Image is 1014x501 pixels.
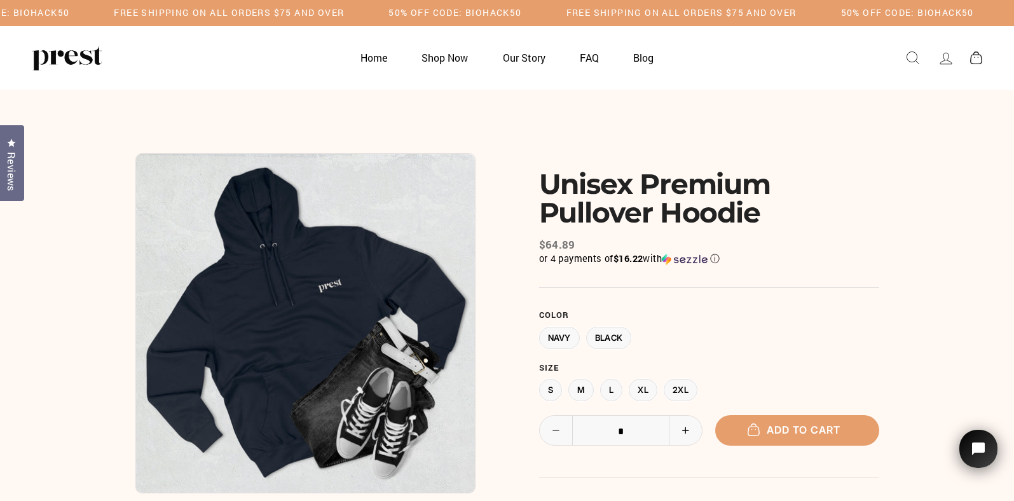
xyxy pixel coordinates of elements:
[669,416,702,445] button: Increase item quantity by one
[345,45,403,70] a: Home
[539,237,575,252] span: $64.89
[568,379,594,401] label: M
[114,8,344,18] h5: Free Shipping on all orders $75 and over
[540,416,702,446] input: quantity
[345,45,670,70] ul: Primary
[540,416,573,445] button: Reduce item quantity by one
[664,379,697,401] label: 2XL
[32,45,102,71] img: PREST ORGANICS
[754,423,840,436] span: Add to cart
[600,379,622,401] label: L
[539,327,580,349] label: Navy
[564,45,615,70] a: FAQ
[539,379,562,401] label: S
[539,363,879,373] label: Size
[617,45,669,70] a: Blog
[943,412,1014,501] iframe: Tidio Chat
[539,310,879,320] label: Color
[388,8,521,18] h5: 50% OFF CODE: BIOHACK50
[566,8,797,18] h5: Free Shipping on all orders $75 and over
[406,45,484,70] a: Shop Now
[586,327,632,349] label: Black
[3,152,20,191] span: Reviews
[841,8,974,18] h5: 50% OFF CODE: BIOHACK50
[539,170,879,227] h1: Unisex Premium Pullover Hoodie
[539,252,879,265] div: or 4 payments of with
[487,45,561,70] a: Our Story
[629,379,657,401] label: XL
[715,415,879,445] button: Add to cart
[539,252,879,265] div: or 4 payments of$16.22withSezzle Click to learn more about Sezzle
[613,252,643,264] span: $16.22
[135,153,476,493] img: Unisex Premium Pullover Hoodie
[662,254,708,265] img: Sezzle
